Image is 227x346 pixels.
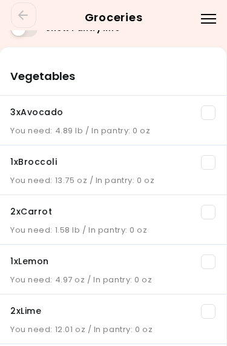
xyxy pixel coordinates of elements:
div: You need: 4.89 lb / In pantry: 0 oz [10,120,215,135]
div: 3 x Avocado [10,107,64,119]
div: 1 x Lemon [10,256,49,268]
h2: Groceries [12,8,215,27]
span: Show Pantry Info [45,23,120,34]
a: Go Back [11,2,36,28]
div: You need: 12.01 oz / In pantry: 0 oz [10,319,215,334]
div: 1 x Broccoli [10,156,58,168]
div: You need: 4.97 oz / In pantry: 0 oz [10,269,215,284]
div: 2 x Carrot [10,206,53,218]
div: You need: 1.58 lb / In pantry: 0 oz [10,219,215,235]
div: 2 x Lime [10,305,41,318]
div: You need: 13.75 oz / In pantry: 0 oz [10,170,215,185]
